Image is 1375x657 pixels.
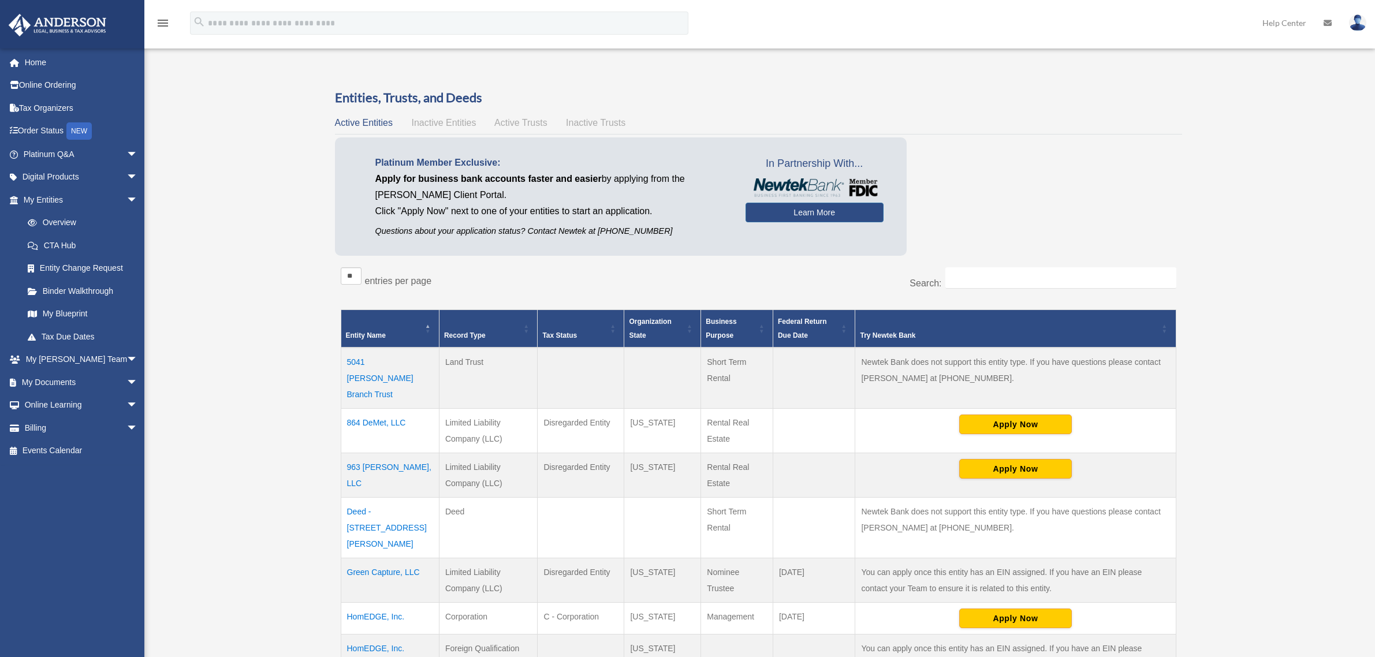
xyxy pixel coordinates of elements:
th: Entity Name: Activate to invert sorting [341,310,439,348]
th: Federal Return Due Date: Activate to sort [773,310,855,348]
div: Try Newtek Bank [860,328,1158,342]
td: Rental Real Estate [701,409,773,453]
td: [US_STATE] [624,453,701,498]
button: Apply Now [959,415,1072,434]
td: Nominee Trustee [701,558,773,603]
img: Anderson Advisors Platinum Portal [5,14,110,36]
span: arrow_drop_down [126,371,150,394]
td: Limited Liability Company (LLC) [439,453,537,498]
i: search [193,16,206,28]
a: menu [156,20,170,30]
td: 864 DeMet, LLC [341,409,439,453]
span: arrow_drop_down [126,348,150,372]
span: arrow_drop_down [126,394,150,417]
span: Record Type [444,331,486,339]
span: Federal Return Due Date [778,318,827,339]
td: 963 [PERSON_NAME], LLC [341,453,439,498]
td: Rental Real Estate [701,453,773,498]
a: Events Calendar [8,439,155,462]
span: arrow_drop_down [126,166,150,189]
td: Short Term Rental [701,348,773,409]
td: [US_STATE] [624,409,701,453]
span: In Partnership With... [746,155,884,173]
span: arrow_drop_down [126,143,150,166]
a: My Blueprint [16,303,150,326]
a: Platinum Q&Aarrow_drop_down [8,143,155,166]
td: Deed - [STREET_ADDRESS][PERSON_NAME] [341,498,439,558]
a: My [PERSON_NAME] Teamarrow_drop_down [8,348,155,371]
div: NEW [66,122,92,140]
button: Apply Now [959,459,1072,479]
span: Active Trusts [494,118,547,128]
h3: Entities, Trusts, and Deeds [335,89,1182,107]
span: Business Purpose [706,318,736,339]
td: 5041 [PERSON_NAME] Branch Trust [341,348,439,409]
a: Entity Change Request [16,257,150,280]
th: Organization State: Activate to sort [624,310,701,348]
label: Search: [910,278,941,288]
p: Click "Apply Now" next to one of your entities to start an application. [375,203,728,219]
th: Tax Status: Activate to sort [538,310,624,348]
a: Overview [16,211,144,234]
a: Tax Due Dates [16,325,150,348]
img: User Pic [1349,14,1366,31]
span: arrow_drop_down [126,188,150,212]
span: Organization State [629,318,671,339]
a: Online Learningarrow_drop_down [8,394,155,417]
p: by applying from the [PERSON_NAME] Client Portal. [375,171,728,203]
td: You can apply once this entity has an EIN assigned. If you have an EIN please contact your Team t... [855,558,1176,603]
p: Platinum Member Exclusive: [375,155,728,171]
span: Inactive Trusts [566,118,625,128]
a: Home [8,51,155,74]
td: [US_STATE] [624,603,701,634]
td: Corporation [439,603,537,634]
td: Green Capture, LLC [341,558,439,603]
td: [DATE] [773,603,855,634]
a: Binder Walkthrough [16,279,150,303]
td: Newtek Bank does not support this entity type. If you have questions please contact [PERSON_NAME]... [855,348,1176,409]
td: [DATE] [773,558,855,603]
a: CTA Hub [16,234,150,257]
label: entries per page [365,276,432,286]
a: My Documentsarrow_drop_down [8,371,155,394]
span: Tax Status [542,331,577,339]
button: Apply Now [959,609,1072,628]
a: Online Ordering [8,74,155,97]
a: Order StatusNEW [8,120,155,143]
td: HomEDGE, Inc. [341,603,439,634]
td: Deed [439,498,537,558]
span: Active Entities [335,118,393,128]
td: [US_STATE] [624,558,701,603]
td: Short Term Rental [701,498,773,558]
a: My Entitiesarrow_drop_down [8,188,150,211]
td: Newtek Bank does not support this entity type. If you have questions please contact [PERSON_NAME]... [855,498,1176,558]
span: Entity Name [346,331,386,339]
a: Billingarrow_drop_down [8,416,155,439]
td: Limited Liability Company (LLC) [439,558,537,603]
th: Record Type: Activate to sort [439,310,537,348]
td: Land Trust [439,348,537,409]
td: Disregarded Entity [538,453,624,498]
i: menu [156,16,170,30]
img: NewtekBankLogoSM.png [751,178,878,197]
td: Disregarded Entity [538,409,624,453]
span: Inactive Entities [411,118,476,128]
span: Apply for business bank accounts faster and easier [375,174,602,184]
td: Limited Liability Company (LLC) [439,409,537,453]
td: C - Corporation [538,603,624,634]
p: Questions about your application status? Contact Newtek at [PHONE_NUMBER] [375,224,728,238]
a: Digital Productsarrow_drop_down [8,166,155,189]
th: Business Purpose: Activate to sort [701,310,773,348]
a: Learn More [746,203,884,222]
td: Management [701,603,773,634]
th: Try Newtek Bank : Activate to sort [855,310,1176,348]
td: Disregarded Entity [538,558,624,603]
a: Tax Organizers [8,96,155,120]
span: arrow_drop_down [126,416,150,440]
